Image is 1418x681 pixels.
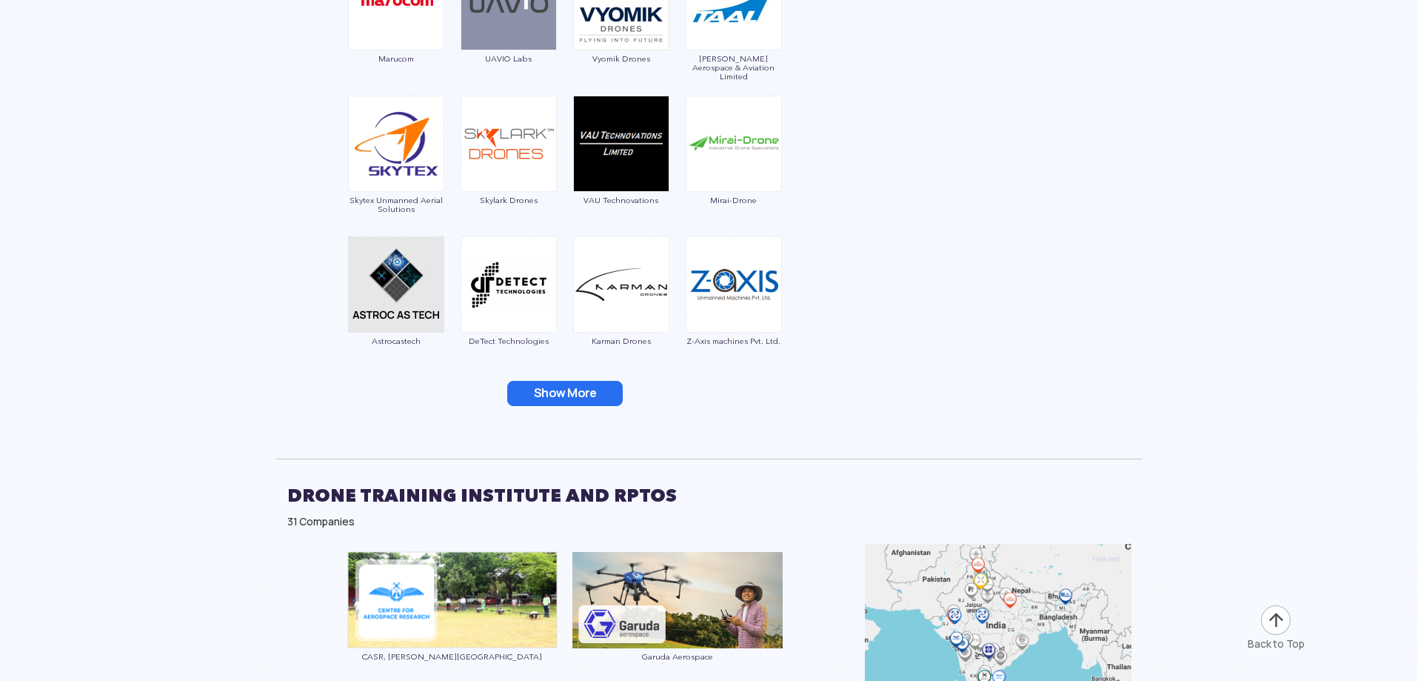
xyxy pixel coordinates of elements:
span: Z-Axis machines Pvt. Ltd. [685,336,783,345]
a: Karman Drones [572,277,670,345]
a: Skylark Drones [460,136,558,205]
img: ic_annauniversity_block.png [347,551,558,648]
a: VAU Technovations [572,136,670,205]
span: [PERSON_NAME] Aerospace & Aviation Limited [685,54,783,81]
span: Garuda Aerospace [572,652,783,661]
img: img_karmandrones.png [573,236,669,333]
div: Back to Top [1248,637,1305,651]
a: CASR, [PERSON_NAME][GEOGRAPHIC_DATA] [347,593,558,662]
a: DeTect Technologies [460,277,558,345]
img: ic_garudarpto_eco.png [572,552,783,648]
img: ic_astrocastech.png [348,236,444,333]
span: Astrocastech [347,336,445,345]
img: ic_detect.png [461,236,557,333]
img: ic_mirai-drones.png [686,96,782,192]
h2: DRONE TRAINING INSTITUTE AND RPTOS [287,477,1131,514]
span: DeTect Technologies [460,336,558,345]
span: Marucom [347,54,445,63]
img: img_vau.png [573,96,669,192]
span: VAU Technovations [572,196,670,205]
span: Mirai-Drone [685,196,783,205]
img: ic_zaxis.png [686,236,782,333]
div: 31 Companies [287,514,1131,529]
a: Mirai-Drone [685,136,783,205]
a: Garuda Aerospace [572,593,783,661]
span: Skylark Drones [460,196,558,205]
img: ic_skytex.png [348,96,444,192]
img: ic_arrow-up.png [1260,604,1292,637]
a: Astrocastech [347,277,445,345]
img: ic_skylark.png [461,96,557,192]
span: Skytex Unmanned Aerial Solutions [347,196,445,213]
a: Skytex Unmanned Aerial Solutions [347,136,445,213]
button: Show More [507,381,623,406]
a: Z-Axis machines Pvt. Ltd. [685,277,783,345]
span: Vyomik Drones [572,54,670,63]
span: CASR, [PERSON_NAME][GEOGRAPHIC_DATA] [347,652,558,661]
span: UAVIO Labs [460,54,558,63]
span: Karman Drones [572,336,670,345]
